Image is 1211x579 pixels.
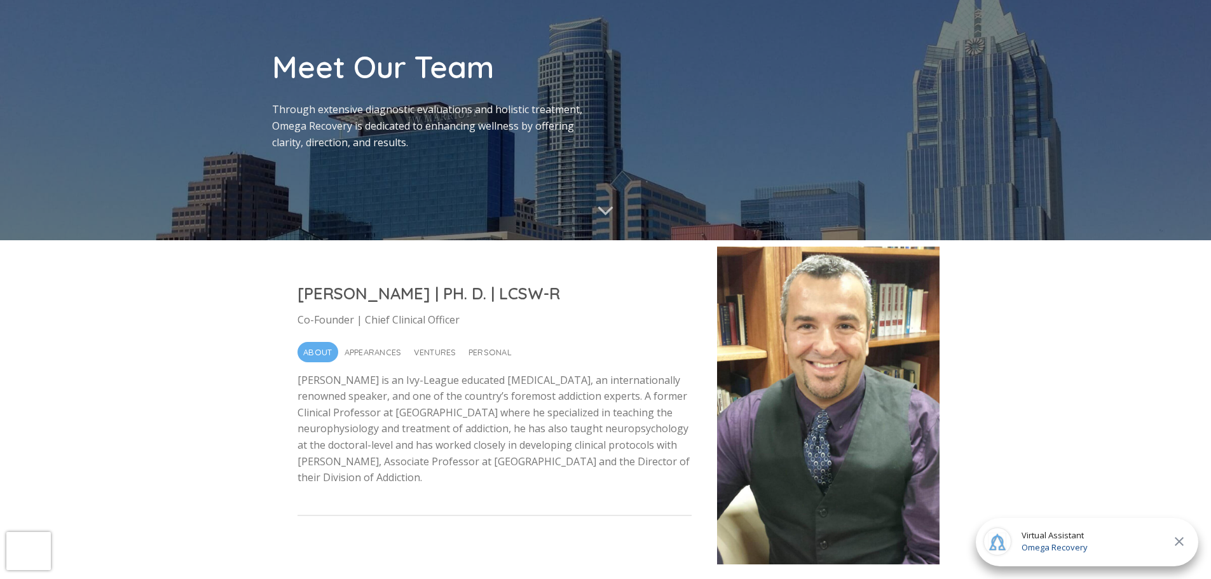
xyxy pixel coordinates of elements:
span: Appearances [345,342,402,362]
p: Through extensive diagnostic evaluations and holistic treatment, Omega Recovery is dedicated to e... [272,102,596,151]
span: About [303,342,332,362]
button: Scroll for more [582,194,630,228]
h2: [PERSON_NAME] | PH. D. | LCSW-R [298,283,692,304]
p: Co-Founder | Chief Clinical Officer [298,312,692,329]
p: [PERSON_NAME] is an Ivy-League educated [MEDICAL_DATA], an internationally renowned speaker, and ... [298,372,692,486]
span: Personal [469,342,512,362]
h1: Meet Our Team [272,47,596,86]
span: Ventures [414,342,456,362]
